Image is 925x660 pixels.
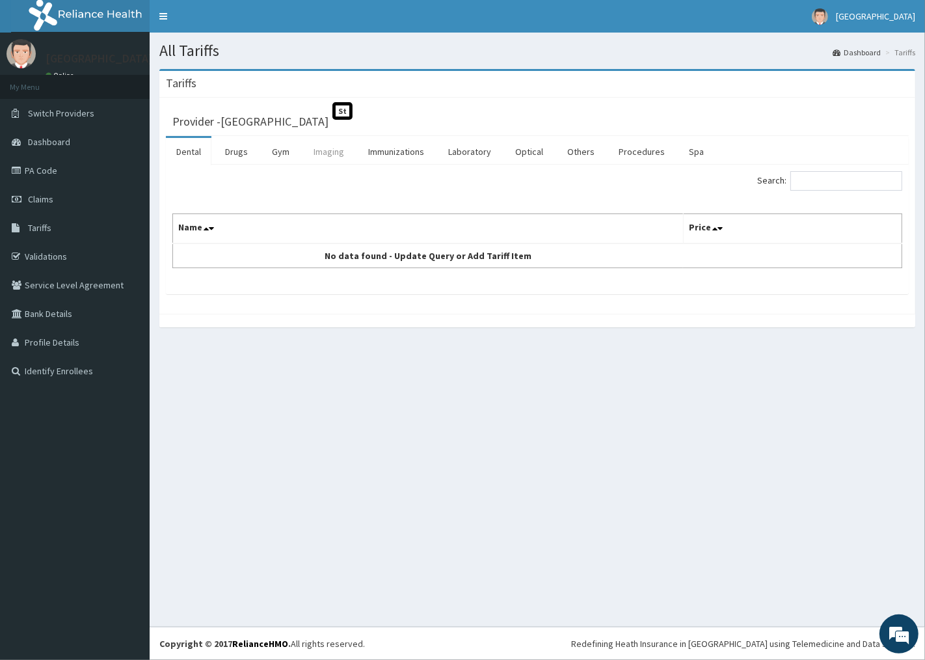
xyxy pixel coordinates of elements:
[172,116,328,128] h3: Provider - [GEOGRAPHIC_DATA]
[683,214,902,244] th: Price
[232,638,288,650] a: RelianceHMO
[812,8,828,25] img: User Image
[28,222,51,234] span: Tariffs
[166,138,211,165] a: Dental
[833,47,881,58] a: Dashboard
[790,171,902,191] input: Search:
[678,138,714,165] a: Spa
[46,53,153,64] p: [GEOGRAPHIC_DATA]
[7,39,36,68] img: User Image
[159,638,291,650] strong: Copyright © 2017 .
[261,138,300,165] a: Gym
[557,138,605,165] a: Others
[28,136,70,148] span: Dashboard
[28,193,53,205] span: Claims
[757,171,902,191] label: Search:
[150,627,925,660] footer: All rights reserved.
[438,138,502,165] a: Laboratory
[608,138,675,165] a: Procedures
[571,637,915,650] div: Redefining Heath Insurance in [GEOGRAPHIC_DATA] using Telemedicine and Data Science!
[28,107,94,119] span: Switch Providers
[159,42,915,59] h1: All Tariffs
[173,214,684,244] th: Name
[303,138,355,165] a: Imaging
[882,47,915,58] li: Tariffs
[505,138,554,165] a: Optical
[215,138,258,165] a: Drugs
[332,102,353,120] span: St
[166,77,196,89] h3: Tariffs
[173,243,684,268] td: No data found - Update Query or Add Tariff Item
[46,71,77,80] a: Online
[836,10,915,22] span: [GEOGRAPHIC_DATA]
[358,138,435,165] a: Immunizations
